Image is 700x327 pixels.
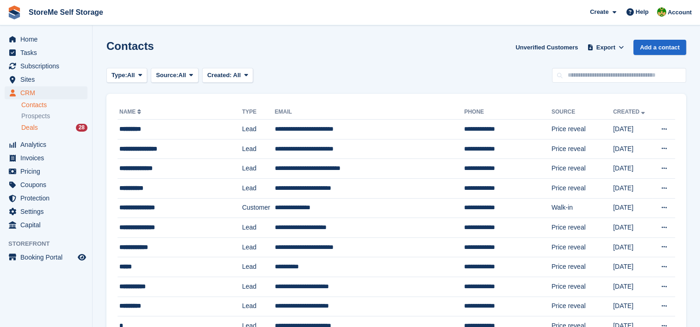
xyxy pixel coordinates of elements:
th: Type [242,105,275,120]
a: menu [5,151,87,164]
span: Capital [20,218,76,231]
span: Source: [156,71,178,80]
th: Source [551,105,613,120]
div: 28 [76,124,87,132]
a: Unverified Customers [512,40,582,55]
a: menu [5,205,87,218]
td: Price reveal [551,297,613,316]
td: Price reveal [551,120,613,139]
td: [DATE] [613,297,652,316]
td: Walk-in [551,198,613,218]
span: Invoices [20,151,76,164]
td: Price reveal [551,139,613,159]
td: Lead [242,257,275,277]
span: Settings [20,205,76,218]
a: Prospects [21,111,87,121]
td: [DATE] [613,277,652,297]
a: menu [5,138,87,151]
span: All [179,71,186,80]
span: Account [668,8,692,17]
a: Name [119,109,143,115]
button: Source: All [151,68,198,83]
span: Tasks [20,46,76,59]
span: Sites [20,73,76,86]
button: Created: All [202,68,253,83]
td: [DATE] [613,120,652,139]
span: Created: [207,72,232,79]
a: menu [5,33,87,46]
td: Lead [242,277,275,297]
td: [DATE] [613,178,652,198]
button: Type: All [106,68,147,83]
a: Preview store [76,252,87,263]
td: Lead [242,139,275,159]
td: Lead [242,120,275,139]
td: [DATE] [613,257,652,277]
a: Deals 28 [21,123,87,133]
span: Storefront [8,239,92,248]
td: Price reveal [551,159,613,179]
a: menu [5,60,87,73]
td: Customer [242,198,275,218]
td: Price reveal [551,178,613,198]
a: menu [5,86,87,99]
span: Help [636,7,649,17]
span: Analytics [20,138,76,151]
td: [DATE] [613,218,652,238]
td: Price reveal [551,277,613,297]
td: Lead [242,218,275,238]
span: Booking Portal [20,251,76,264]
a: menu [5,73,87,86]
a: menu [5,192,87,205]
a: Created [613,109,647,115]
td: Price reveal [551,257,613,277]
span: Export [596,43,615,52]
td: [DATE] [613,198,652,218]
a: Add a contact [633,40,686,55]
h1: Contacts [106,40,154,52]
button: Export [585,40,626,55]
td: Price reveal [551,218,613,238]
span: Pricing [20,165,76,178]
td: Lead [242,159,275,179]
span: Type: [112,71,127,80]
td: Price reveal [551,237,613,257]
th: Email [275,105,464,120]
td: Lead [242,178,275,198]
img: stora-icon-8386f47178a22dfd0bd8f6a31ec36ba5ce8667c1dd55bd0f319d3a0aa187defe.svg [7,6,21,19]
img: StorMe [657,7,666,17]
span: All [233,72,241,79]
td: Lead [242,237,275,257]
a: menu [5,46,87,59]
span: Prospects [21,112,50,121]
span: Deals [21,123,38,132]
td: [DATE] [613,139,652,159]
span: Home [20,33,76,46]
span: Protection [20,192,76,205]
span: CRM [20,86,76,99]
td: Lead [242,297,275,316]
span: All [127,71,135,80]
td: [DATE] [613,237,652,257]
a: Contacts [21,101,87,109]
a: menu [5,178,87,191]
a: StoreMe Self Storage [25,5,107,20]
a: menu [5,251,87,264]
td: [DATE] [613,159,652,179]
th: Phone [464,105,551,120]
a: menu [5,218,87,231]
span: Subscriptions [20,60,76,73]
span: Create [590,7,608,17]
a: menu [5,165,87,178]
span: Coupons [20,178,76,191]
